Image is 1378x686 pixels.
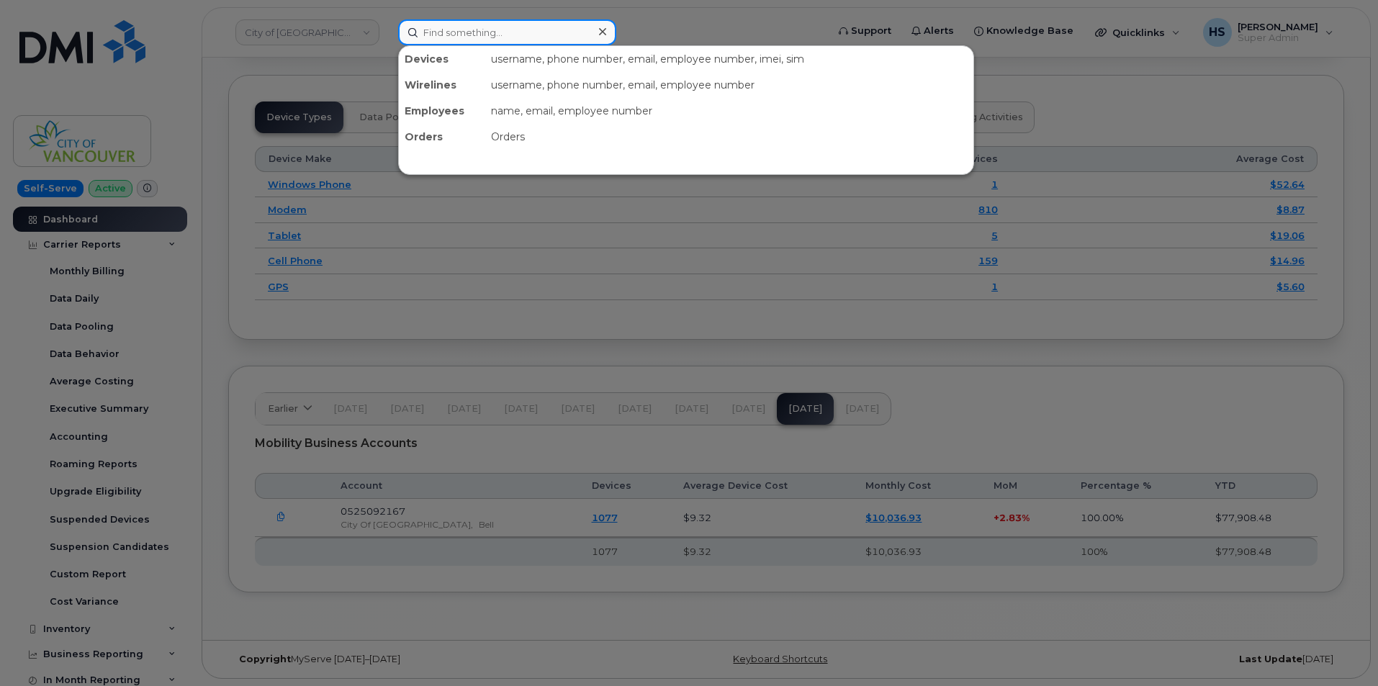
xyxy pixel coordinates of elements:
div: username, phone number, email, employee number [485,72,973,98]
input: Find something... [398,19,616,45]
div: username, phone number, email, employee number, imei, sim [485,46,973,72]
div: Orders [485,124,973,150]
div: Employees [399,98,485,124]
div: Orders [399,124,485,150]
div: name, email, employee number [485,98,973,124]
div: Devices [399,46,485,72]
div: Wirelines [399,72,485,98]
